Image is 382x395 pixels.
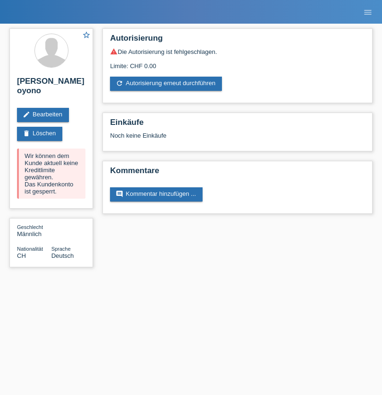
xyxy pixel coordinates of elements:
span: Schweiz [17,252,26,259]
i: edit [23,111,30,118]
a: deleteLöschen [17,127,62,141]
h2: Einkäufe [110,118,365,132]
h2: [PERSON_NAME] oyono [17,77,85,100]
a: menu [358,9,377,15]
a: editBearbeiten [17,108,69,122]
i: star_border [82,31,91,39]
h2: Autorisierung [110,34,365,48]
div: Noch keine Einkäufe [110,132,365,146]
div: Limite: CHF 0.00 [110,55,365,70]
h2: Kommentare [110,166,365,180]
i: delete [23,130,30,137]
i: comment [116,190,123,198]
span: Nationalität [17,246,43,252]
span: Deutsch [51,252,74,259]
div: Die Autorisierung ist fehlgeschlagen. [110,48,365,55]
a: commentKommentar hinzufügen ... [110,187,203,202]
span: Sprache [51,246,71,252]
div: Wir können dem Kunde aktuell keine Kreditlimite gewähren. Das Kundenkonto ist gesperrt. [17,149,85,199]
a: star_border [82,31,91,41]
div: Männlich [17,223,51,237]
span: Geschlecht [17,224,43,230]
a: refreshAutorisierung erneut durchführen [110,77,222,91]
i: refresh [116,79,123,87]
i: menu [363,8,373,17]
i: warning [110,48,118,55]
